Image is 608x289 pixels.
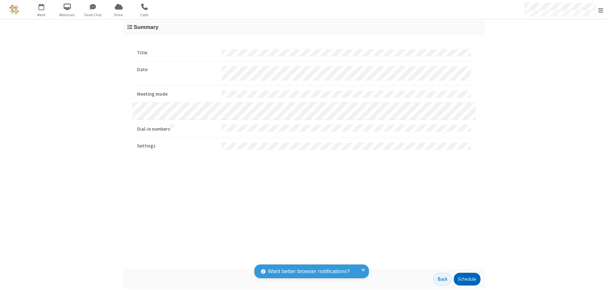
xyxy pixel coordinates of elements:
span: Webinars [55,12,79,18]
span: Summary [134,24,158,30]
strong: Settings [137,142,217,150]
span: Want better browser notifications? [268,267,350,276]
strong: Date [137,66,217,73]
strong: Meeting mode [137,91,217,98]
img: QA Selenium DO NOT DELETE OR CHANGE [10,5,19,14]
span: Meet [30,12,53,18]
strong: Dial-in numbers [137,125,217,133]
span: Calls [133,12,156,18]
button: Back [433,273,452,286]
iframe: Chat [592,272,603,285]
strong: Title [137,49,217,57]
span: Team Chat [81,12,105,18]
span: Drive [107,12,131,18]
button: Schedule [454,273,480,286]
